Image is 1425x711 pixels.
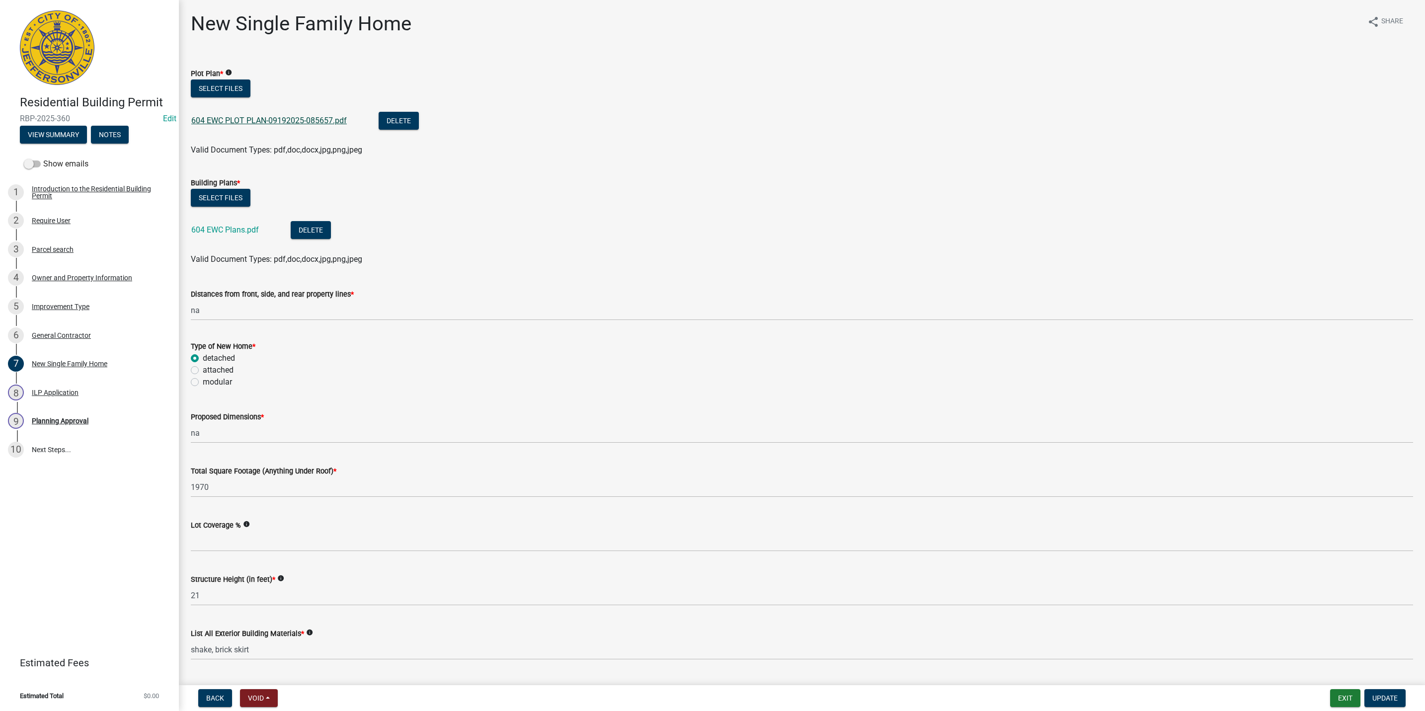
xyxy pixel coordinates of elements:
wm-modal-confirm: Delete Document [379,117,419,126]
div: Owner and Property Information [32,274,132,281]
label: List All Exterior Building Materials [191,631,304,637]
div: 4 [8,270,24,286]
div: New Single Family Home [32,360,107,367]
div: Introduction to the Residential Building Permit [32,185,163,199]
label: detached [203,352,235,364]
span: Back [206,694,224,702]
div: 5 [8,299,24,315]
wm-modal-confirm: Summary [20,131,87,139]
a: 604 EWC PLOT PLAN-09192025-085657.pdf [191,116,347,125]
label: Show emails [24,158,88,170]
label: Lot Coverage % [191,522,241,529]
div: 1 [8,184,24,200]
button: Select files [191,189,250,207]
wm-modal-confirm: Edit Application Number [163,114,176,123]
img: City of Jeffersonville, Indiana [20,10,94,85]
div: 9 [8,413,24,429]
i: info [306,629,313,636]
div: 3 [8,241,24,257]
label: Plot Plan [191,71,223,78]
div: 6 [8,327,24,343]
i: share [1367,16,1379,28]
label: Distances from front, side, and rear property lines [191,291,354,298]
label: Total Square Footage (Anything Under Roof) [191,468,336,475]
span: Share [1381,16,1403,28]
a: Edit [163,114,176,123]
div: 7 [8,356,24,372]
h4: Residential Building Permit [20,95,171,110]
a: 604 EWC Plans.pdf [191,225,259,235]
i: info [277,575,284,582]
span: Valid Document Types: pdf,doc,docx,jpg,png,jpeg [191,145,362,155]
button: Delete [379,112,419,130]
label: Type of New Home [191,343,255,350]
div: 8 [8,385,24,400]
button: Exit [1330,689,1360,707]
button: View Summary [20,126,87,144]
button: Back [198,689,232,707]
div: Improvement Type [32,303,89,310]
i: info [243,521,250,528]
button: Update [1364,689,1406,707]
button: Notes [91,126,129,144]
label: attached [203,364,234,376]
label: Structure Height (in feet) [191,576,275,583]
label: modular [203,376,232,388]
span: Valid Document Types: pdf,doc,docx,jpg,png,jpeg [191,254,362,264]
h1: New Single Family Home [191,12,411,36]
button: Delete [291,221,331,239]
div: Require User [32,217,71,224]
label: Building Plans [191,180,240,187]
div: 2 [8,213,24,229]
button: Void [240,689,278,707]
wm-modal-confirm: Notes [91,131,129,139]
div: Planning Approval [32,417,88,424]
button: Select files [191,79,250,97]
span: Update [1372,694,1398,702]
div: 10 [8,442,24,458]
span: Void [248,694,264,702]
button: shareShare [1359,12,1411,31]
a: Estimated Fees [8,653,163,673]
label: Proposed Dimensions [191,414,264,421]
div: ILP Application [32,389,79,396]
div: Parcel search [32,246,74,253]
i: info [225,69,232,76]
span: RBP-2025-360 [20,114,159,123]
span: Estimated Total [20,693,64,699]
span: $0.00 [144,693,159,699]
wm-modal-confirm: Delete Document [291,226,331,236]
div: General Contractor [32,332,91,339]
